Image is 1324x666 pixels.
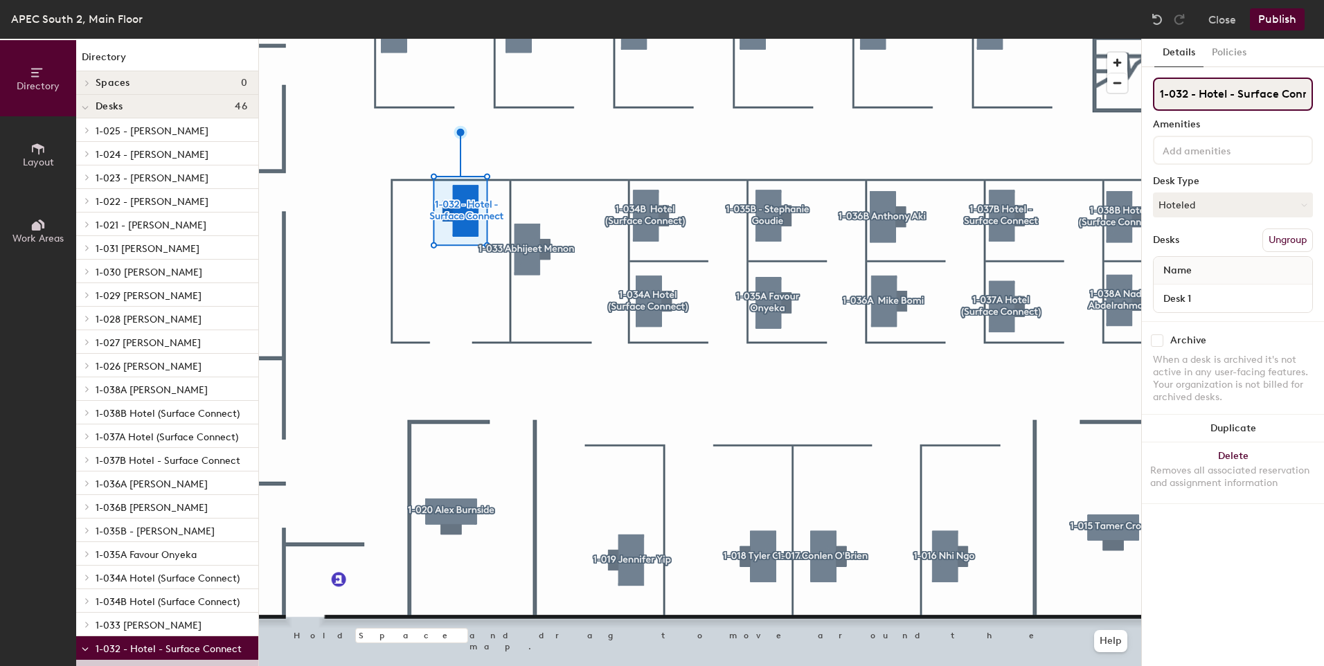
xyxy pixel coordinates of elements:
span: 1-035B - [PERSON_NAME] [96,525,215,537]
input: Unnamed desk [1156,289,1309,308]
span: Desks [96,101,123,112]
div: When a desk is archived it's not active in any user-facing features. Your organization is not bil... [1153,354,1313,404]
span: 1-028 [PERSON_NAME] [96,314,202,325]
span: 1-035A Favour Onyeka [96,549,197,561]
span: 1-038A [PERSON_NAME] [96,384,208,396]
button: Hoteled [1153,192,1313,217]
span: 1-027 [PERSON_NAME] [96,337,201,349]
span: 46 [235,101,247,112]
div: Archive [1170,335,1206,346]
span: Layout [23,156,54,168]
span: 1-023 - [PERSON_NAME] [96,172,208,184]
span: 0 [241,78,247,89]
button: Ungroup [1262,228,1313,252]
button: Publish [1250,8,1305,30]
span: 1-025 - [PERSON_NAME] [96,125,208,137]
img: Undo [1150,12,1164,26]
span: 1-038B Hotel (Surface Connect) [96,408,240,420]
span: Directory [17,80,60,92]
span: 1-031 [PERSON_NAME] [96,243,199,255]
span: 1-034A Hotel (Surface Connect) [96,573,240,584]
span: Spaces [96,78,130,89]
span: 1-024 - [PERSON_NAME] [96,149,208,161]
div: Desk Type [1153,176,1313,187]
span: 1-036A [PERSON_NAME] [96,478,208,490]
span: 1-030 [PERSON_NAME] [96,267,202,278]
span: 1-029 [PERSON_NAME] [96,290,202,302]
span: Name [1156,258,1199,283]
button: DeleteRemoves all associated reservation and assignment information [1142,442,1324,503]
span: 1-032 - Hotel - Surface Connect [96,643,242,655]
span: 1-033 [PERSON_NAME] [96,620,202,631]
div: Amenities [1153,119,1313,130]
button: Close [1208,8,1236,30]
span: 1-022 - [PERSON_NAME] [96,196,208,208]
span: 1-037B Hotel - Surface Connect [96,455,240,467]
button: Duplicate [1142,415,1324,442]
span: 1-034B Hotel (Surface Connect) [96,596,240,608]
img: Redo [1172,12,1186,26]
span: 1-036B [PERSON_NAME] [96,502,208,514]
span: 1-021 - [PERSON_NAME] [96,219,206,231]
button: Policies [1204,39,1255,67]
input: Add amenities [1160,141,1285,158]
div: APEC South 2, Main Floor [11,10,143,28]
button: Details [1154,39,1204,67]
div: Removes all associated reservation and assignment information [1150,465,1316,489]
h1: Directory [76,50,258,71]
span: 1-037A Hotel (Surface Connect) [96,431,238,443]
div: Desks [1153,235,1179,246]
span: 1-026 [PERSON_NAME] [96,361,202,372]
span: Work Areas [12,233,64,244]
button: Help [1094,630,1127,652]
